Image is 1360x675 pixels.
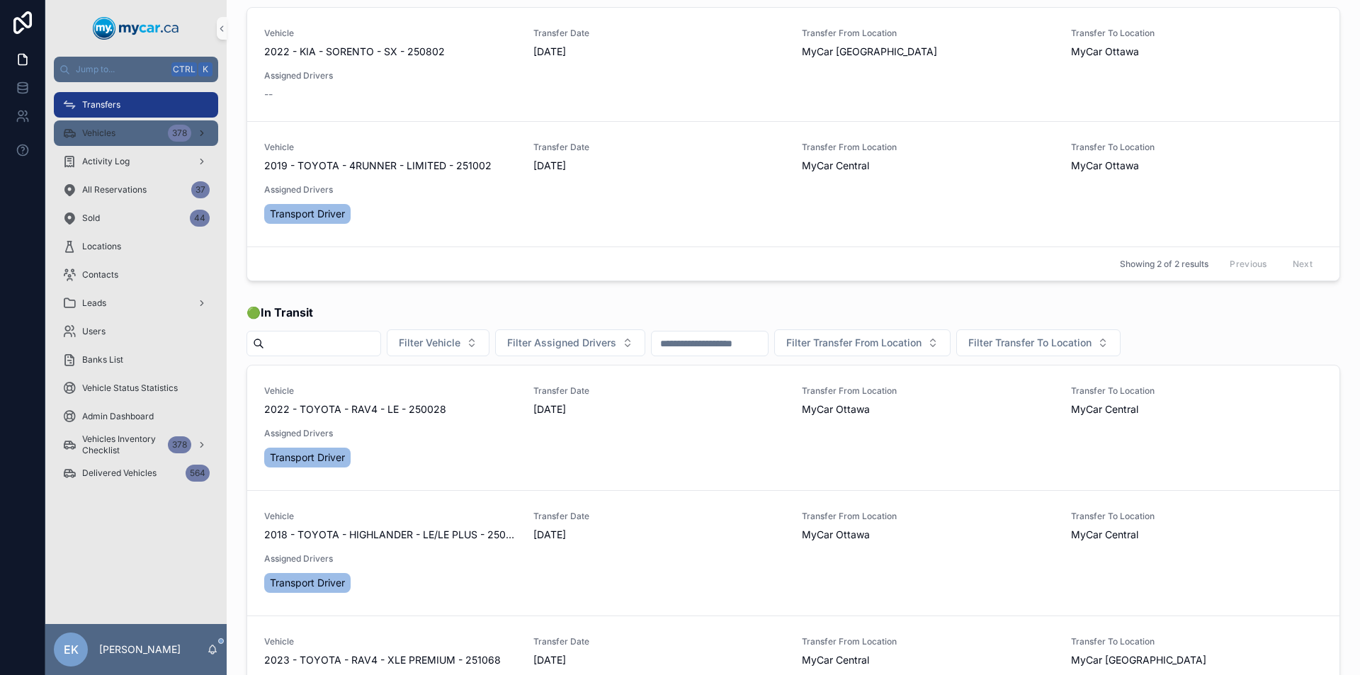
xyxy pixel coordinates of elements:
a: Delivered Vehicles564 [54,460,218,486]
span: 2023 - TOYOTA - RAV4 - XLE PREMIUM - 251068 [264,653,501,667]
span: Leads [82,297,106,309]
span: 🟢 [246,304,313,321]
span: Transfer Date [533,385,786,397]
span: Transfers [82,99,120,110]
span: Transfer To Location [1071,511,1323,522]
a: Contacts [54,262,218,288]
span: Vehicles [82,127,115,139]
span: EK [64,641,79,658]
span: 2022 - TOYOTA - RAV4 - LE - 250028 [264,402,446,416]
button: Select Button [956,329,1121,356]
button: Select Button [495,329,645,356]
span: Transfer From Location [802,636,1054,647]
span: 2019 - TOYOTA - 4RUNNER - LIMITED - 251002 [264,159,492,173]
span: Transfer Date [533,142,786,153]
button: Jump to...CtrlK [54,57,218,82]
span: Assigned Drivers [264,184,516,195]
span: Assigned Drivers [264,553,516,565]
div: 378 [168,436,191,453]
span: MyCar [GEOGRAPHIC_DATA] [1071,653,1206,667]
a: Users [54,319,218,344]
span: Assigned Drivers [264,70,516,81]
span: Ctrl [171,62,197,76]
a: Sold44 [54,205,218,231]
span: -- [264,87,273,101]
a: Admin Dashboard [54,404,218,429]
span: Vehicle [264,636,516,647]
span: All Reservations [82,184,147,195]
span: Filter Transfer To Location [968,336,1092,350]
span: Transfer To Location [1071,636,1323,647]
strong: In Transit [261,305,313,319]
span: Transfer From Location [802,385,1054,397]
div: scrollable content [45,82,227,504]
span: Transfer Date [533,511,786,522]
span: K [200,64,211,75]
span: Admin Dashboard [82,411,154,422]
a: Transfers [54,92,218,118]
span: Assigned Drivers [264,428,516,439]
div: 44 [190,210,210,227]
a: Vehicle2018 - TOYOTA - HIGHLANDER - LE/LE PLUS - 250790Transfer Date[DATE]Transfer From LocationM... [247,490,1339,616]
span: Transfer To Location [1071,142,1323,153]
span: Contacts [82,269,118,280]
span: Delivered Vehicles [82,467,157,479]
span: Transport Driver [270,207,345,221]
span: Vehicle [264,28,516,39]
span: Banks List [82,354,123,365]
span: [DATE] [533,45,786,59]
a: Leads [54,290,218,316]
a: Locations [54,234,218,259]
span: MyCar Ottawa [1071,159,1139,173]
span: [DATE] [533,653,786,667]
span: [DATE] [533,402,786,416]
a: Vehicle2022 - TOYOTA - RAV4 - LE - 250028Transfer Date[DATE]Transfer From LocationMyCar OttawaTra... [247,365,1339,490]
span: Vehicles Inventory Checklist [82,433,162,456]
span: Transfer Date [533,636,786,647]
span: MyCar Central [1071,402,1138,416]
a: Vehicle Status Statistics [54,375,218,401]
span: [DATE] [533,528,786,542]
img: App logo [93,17,179,40]
button: Select Button [774,329,951,356]
span: Locations [82,241,121,252]
span: Vehicle [264,511,516,522]
span: Transfer From Location [802,142,1054,153]
span: MyCar Central [802,159,869,173]
a: Banks List [54,347,218,373]
span: Vehicle [264,142,516,153]
span: Transfer To Location [1071,385,1323,397]
button: Select Button [387,329,489,356]
span: 2022 - KIA - SORENTO - SX - 250802 [264,45,445,59]
a: Vehicle2019 - TOYOTA - 4RUNNER - LIMITED - 251002Transfer Date[DATE]Transfer From LocationMyCar C... [247,121,1339,246]
a: All Reservations37 [54,177,218,203]
div: 564 [186,465,210,482]
p: [PERSON_NAME] [99,642,181,657]
span: Showing 2 of 2 results [1120,259,1208,270]
a: Activity Log [54,149,218,174]
a: Vehicle2022 - KIA - SORENTO - SX - 250802Transfer Date[DATE]Transfer From LocationMyCar [GEOGRAPH... [247,8,1339,121]
div: 37 [191,181,210,198]
span: MyCar Central [802,653,869,667]
span: Vehicle Status Statistics [82,382,178,394]
span: Vehicle [264,385,516,397]
span: MyCar Central [1071,528,1138,542]
span: Transport Driver [270,576,345,590]
span: Transport Driver [270,450,345,465]
span: 2018 - TOYOTA - HIGHLANDER - LE/LE PLUS - 250790 [264,528,516,542]
span: MyCar Ottawa [802,528,870,542]
span: Transfer From Location [802,511,1054,522]
span: Sold [82,212,100,224]
span: Filter Transfer From Location [786,336,922,350]
span: Filter Vehicle [399,336,460,350]
span: MyCar [GEOGRAPHIC_DATA] [802,45,937,59]
div: 378 [168,125,191,142]
a: Vehicles Inventory Checklist378 [54,432,218,458]
a: Vehicles378 [54,120,218,146]
span: Transfer To Location [1071,28,1323,39]
span: Activity Log [82,156,130,167]
span: Filter Assigned Drivers [507,336,616,350]
span: Transfer Date [533,28,786,39]
span: Jump to... [76,64,166,75]
span: Transfer From Location [802,28,1054,39]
